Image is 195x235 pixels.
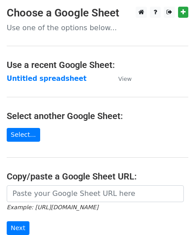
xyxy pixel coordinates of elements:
small: Example: [URL][DOMAIN_NAME] [7,204,98,211]
h4: Select another Google Sheet: [7,111,188,121]
input: Next [7,221,29,235]
small: View [118,76,132,82]
h3: Choose a Google Sheet [7,7,188,20]
a: View [109,75,132,83]
h4: Use a recent Google Sheet: [7,60,188,70]
a: Untitled spreadsheet [7,75,87,83]
p: Use one of the options below... [7,23,188,32]
a: Select... [7,128,40,142]
input: Paste your Google Sheet URL here [7,185,184,202]
h4: Copy/paste a Google Sheet URL: [7,171,188,182]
